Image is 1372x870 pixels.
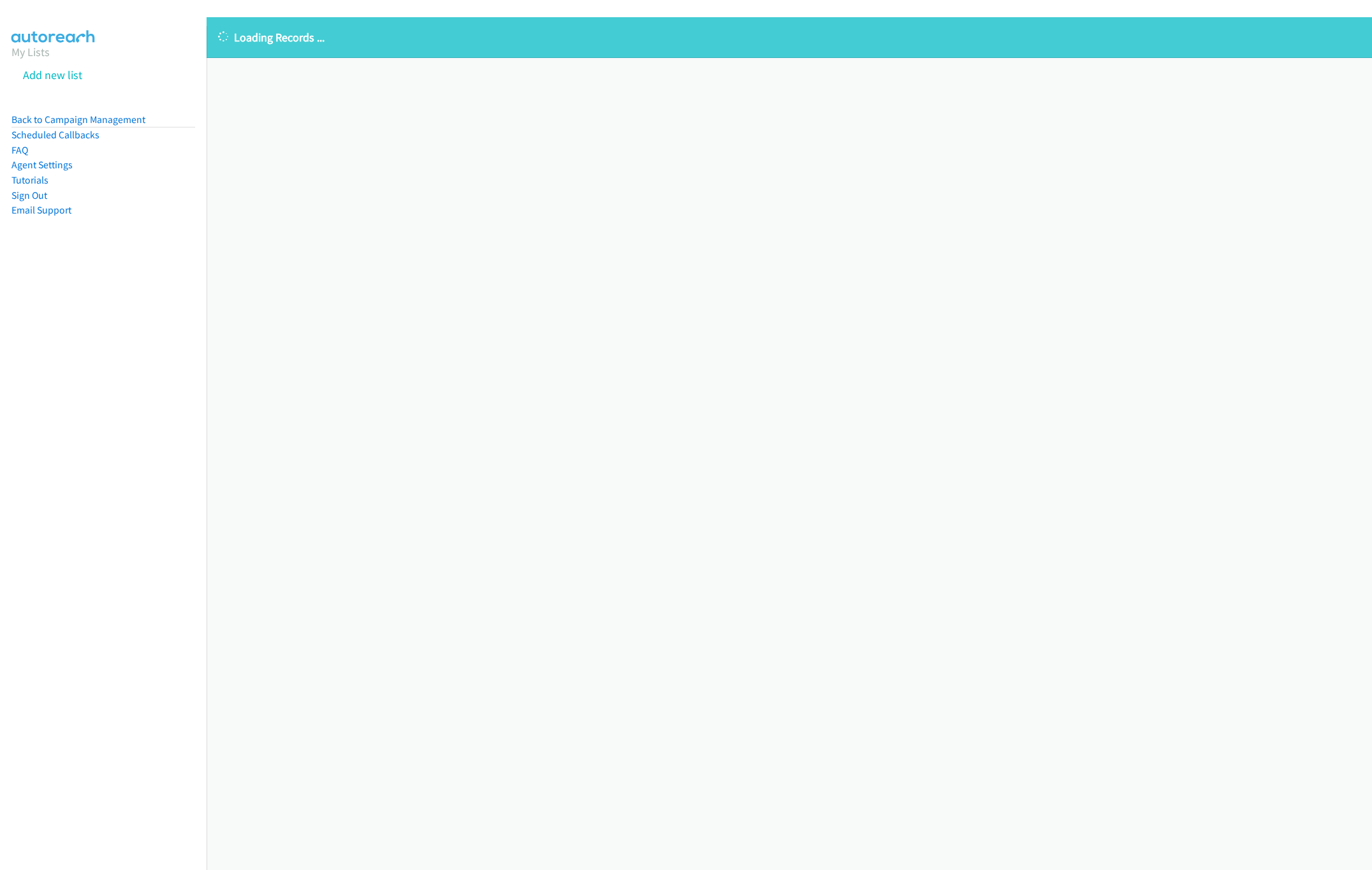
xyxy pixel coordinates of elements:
[218,29,1361,46] p: Loading Records ...
[11,129,99,141] a: Scheduled Callbacks
[11,174,48,186] a: Tutorials
[11,204,71,216] a: Email Support
[23,68,82,82] a: Add new list
[11,113,145,126] a: Back to Campaign Management
[11,159,73,171] a: Agent Settings
[11,189,47,201] a: Sign Out
[11,45,50,59] a: My Lists
[11,144,28,156] a: FAQ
